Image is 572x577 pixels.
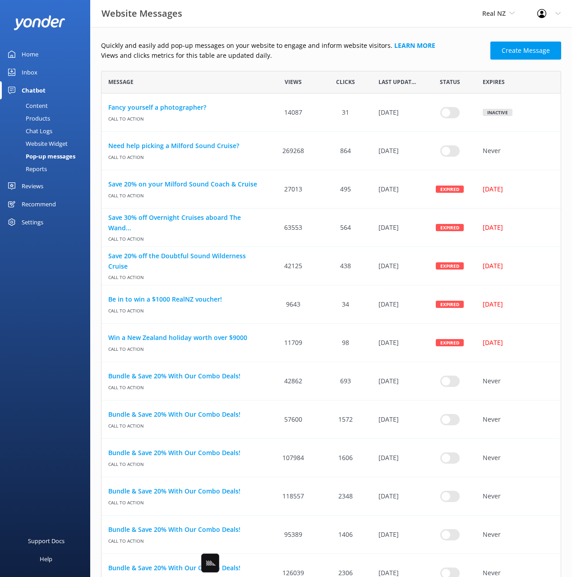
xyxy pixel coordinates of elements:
[108,151,260,160] span: Call to action
[483,78,505,86] span: Expires
[101,362,561,400] div: row
[108,233,260,242] span: Call to action
[22,195,56,213] div: Recommend
[108,486,260,496] a: Bundle & Save 20% With Our Combo Deals!
[101,170,561,209] div: row
[101,400,561,439] div: row
[108,112,260,122] span: Call to action
[319,362,372,400] div: 693
[101,132,561,170] div: row
[108,496,260,506] span: Call to action
[319,209,372,247] div: 564
[267,324,319,362] div: 11709
[336,78,355,86] span: Clicks
[101,93,561,132] div: row
[267,516,319,554] div: 95389
[476,400,561,439] div: Never
[5,163,47,175] div: Reports
[267,477,319,516] div: 118557
[22,177,43,195] div: Reviews
[108,419,260,429] span: Call to action
[319,516,372,554] div: 1406
[436,301,464,308] div: Expired
[319,285,372,324] div: 34
[476,132,561,170] div: Never
[372,477,424,516] div: 14 Jul 2025
[22,63,37,81] div: Inbox
[267,93,319,132] div: 14087
[372,132,424,170] div: 13 Dec 2024
[5,112,50,125] div: Products
[108,563,260,573] a: Bundle & Save 20% With Our Combo Deals!
[483,338,549,348] div: [DATE]
[5,99,90,112] a: Content
[372,324,424,362] div: 19 Sep 2024
[101,285,561,324] div: row
[319,324,372,362] div: 98
[22,45,38,63] div: Home
[483,184,549,194] div: [DATE]
[319,132,372,170] div: 864
[372,362,424,400] div: 14 Jul 2025
[108,251,260,271] a: Save 20% off the Doubtful Sound Wilderness Cruise
[108,409,260,419] a: Bundle & Save 20% With Our Combo Deals!
[436,224,464,231] div: Expired
[108,371,260,381] a: Bundle & Save 20% With Our Combo Deals!
[436,262,464,270] div: Expired
[5,125,90,137] a: Chat Logs
[482,9,506,18] span: Real NZ
[476,439,561,477] div: Never
[372,209,424,247] div: 24 Jan 2024
[267,209,319,247] div: 63553
[372,439,424,477] div: 14 Jul 2025
[101,324,561,362] div: row
[101,51,485,60] p: Views and clicks metrics for this table are updated daily.
[319,400,372,439] div: 1572
[28,532,65,550] div: Support Docs
[108,448,260,458] a: Bundle & Save 20% With Our Combo Deals!
[372,285,424,324] div: 13 Jun 2024
[101,439,561,477] div: row
[101,516,561,554] div: row
[101,6,182,21] h3: Website Messages
[108,78,134,86] span: Message
[108,213,260,233] a: Save 30% off Overnight Cruises aboard The Wand...
[372,93,424,132] div: 09 Jun 2023
[5,99,48,112] div: Content
[108,294,260,304] a: Be in to win a $1000 RealNZ voucher!
[267,247,319,285] div: 42125
[372,516,424,554] div: 14 Jul 2025
[108,343,260,352] span: Call to action
[14,15,65,30] img: yonder-white-logo.png
[108,189,260,199] span: Call to action
[267,170,319,209] div: 27013
[5,112,90,125] a: Products
[5,150,90,163] a: Pop-up messages
[372,247,424,285] div: 24 Jan 2024
[267,400,319,439] div: 57600
[483,261,549,271] div: [DATE]
[101,477,561,516] div: row
[22,213,43,231] div: Settings
[101,209,561,247] div: row
[267,285,319,324] div: 9643
[436,339,464,346] div: Expired
[108,333,260,343] a: Win a New Zealand holiday worth over $9000
[108,141,260,151] a: Need help picking a Milford Sound Cruise?
[5,137,68,150] div: Website Widget
[490,42,561,60] a: Create Message
[5,137,90,150] a: Website Widget
[267,362,319,400] div: 42862
[5,150,75,163] div: Pop-up messages
[40,550,52,568] div: Help
[319,477,372,516] div: 2348
[22,81,46,99] div: Chatbot
[101,41,485,51] p: Quickly and easily add pop-up messages on your website to engage and inform website visitors.
[101,247,561,285] div: row
[476,516,561,554] div: Never
[440,78,460,86] span: Status
[108,304,260,314] span: Call to action
[483,109,512,116] div: Inactive
[378,78,417,86] span: Last updated
[108,525,260,535] a: Bundle & Save 20% With Our Combo Deals!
